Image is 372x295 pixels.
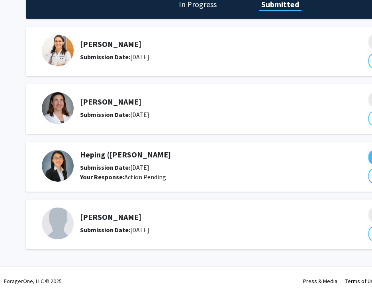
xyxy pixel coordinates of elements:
h5: [PERSON_NAME] [80,212,326,222]
img: Profile Picture [42,92,74,124]
b: Submission Date: [80,226,130,234]
div: [DATE] [80,110,326,119]
a: Press & Media [303,278,337,285]
img: Profile Picture [42,150,74,182]
h5: [PERSON_NAME] [80,97,326,107]
img: Profile Picture [42,35,74,66]
h5: [PERSON_NAME] [80,39,326,49]
div: [DATE] [80,225,326,235]
div: Action Pending [80,172,326,182]
h5: Heping ([PERSON_NAME] [80,150,326,159]
b: Submission Date: [80,111,130,118]
b: Submission Date: [80,163,130,171]
iframe: Chat [6,259,34,289]
b: Submission Date: [80,53,130,61]
div: [DATE] [80,163,326,172]
img: Profile Picture [42,208,74,239]
div: [DATE] [80,52,326,62]
div: ForagerOne, LLC © 2025 [4,267,62,295]
b: Your Response: [80,173,124,181]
